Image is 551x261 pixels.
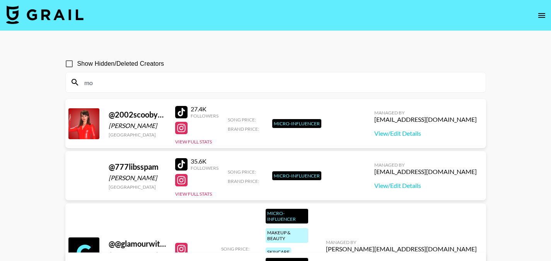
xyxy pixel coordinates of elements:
div: 35.6K [191,157,218,165]
div: [GEOGRAPHIC_DATA] [109,184,166,190]
div: [EMAIL_ADDRESS][DOMAIN_NAME] [374,116,477,123]
button: open drawer [534,8,549,23]
div: [GEOGRAPHIC_DATA] [109,132,166,138]
span: Show Hidden/Deleted Creators [77,59,164,68]
div: @ 777libsspam [109,162,166,172]
span: Song Price: [221,246,249,252]
div: makeup & beauty [266,228,308,243]
img: Grail Talent [6,5,84,24]
div: @ 2002scoobydoomovie [109,110,166,119]
div: 27.4K [191,105,218,113]
button: View Full Stats [175,191,212,197]
div: Managed By [374,110,477,116]
span: Brand Price: [228,126,259,132]
div: Micro-Influencer [272,171,321,180]
div: Followers [191,113,218,119]
div: [PERSON_NAME] [109,174,166,182]
div: [EMAIL_ADDRESS][DOMAIN_NAME] [374,168,477,176]
div: skincare [266,247,291,256]
a: View/Edit Details [374,130,477,137]
span: Song Price: [228,169,256,175]
div: Managed By [326,239,477,245]
div: Micro-Influencer [272,119,321,128]
div: Micro-Influencer [266,209,308,223]
input: Search by User Name [80,76,481,89]
div: [PERSON_NAME] [109,122,166,130]
span: Song Price: [228,117,256,123]
span: Brand Price: [228,178,259,184]
button: View Full Stats [175,139,212,145]
a: View/Edit Details [374,182,477,189]
div: [PERSON_NAME][EMAIL_ADDRESS][DOMAIN_NAME] [326,245,477,253]
div: [PERSON_NAME] [109,251,166,259]
div: Managed By [374,162,477,168]
div: Followers [191,165,218,171]
div: @ @glamourwithtaylor [109,239,166,249]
